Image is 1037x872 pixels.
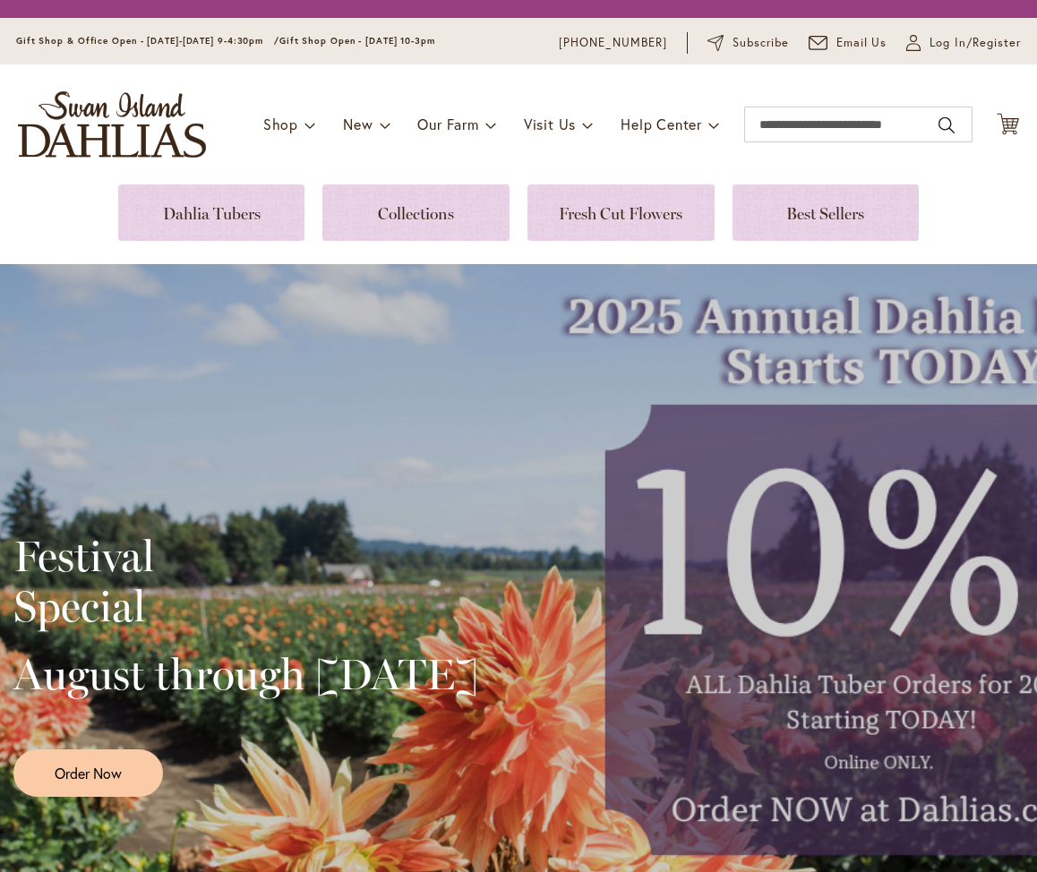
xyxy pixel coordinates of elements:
[279,35,435,47] span: Gift Shop Open - [DATE] 10-3pm
[13,531,478,631] h2: Festival Special
[343,115,373,133] span: New
[707,34,789,52] a: Subscribe
[263,115,298,133] span: Shop
[18,91,206,158] a: store logo
[559,34,667,52] a: [PHONE_NUMBER]
[16,35,279,47] span: Gift Shop & Office Open - [DATE]-[DATE] 9-4:30pm /
[13,649,478,699] h2: August through [DATE]
[417,115,478,133] span: Our Farm
[524,115,576,133] span: Visit Us
[906,34,1021,52] a: Log In/Register
[55,763,122,783] span: Order Now
[733,34,789,52] span: Subscribe
[809,34,887,52] a: Email Us
[938,111,955,140] button: Search
[621,115,702,133] span: Help Center
[836,34,887,52] span: Email Us
[930,34,1021,52] span: Log In/Register
[13,749,163,797] a: Order Now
